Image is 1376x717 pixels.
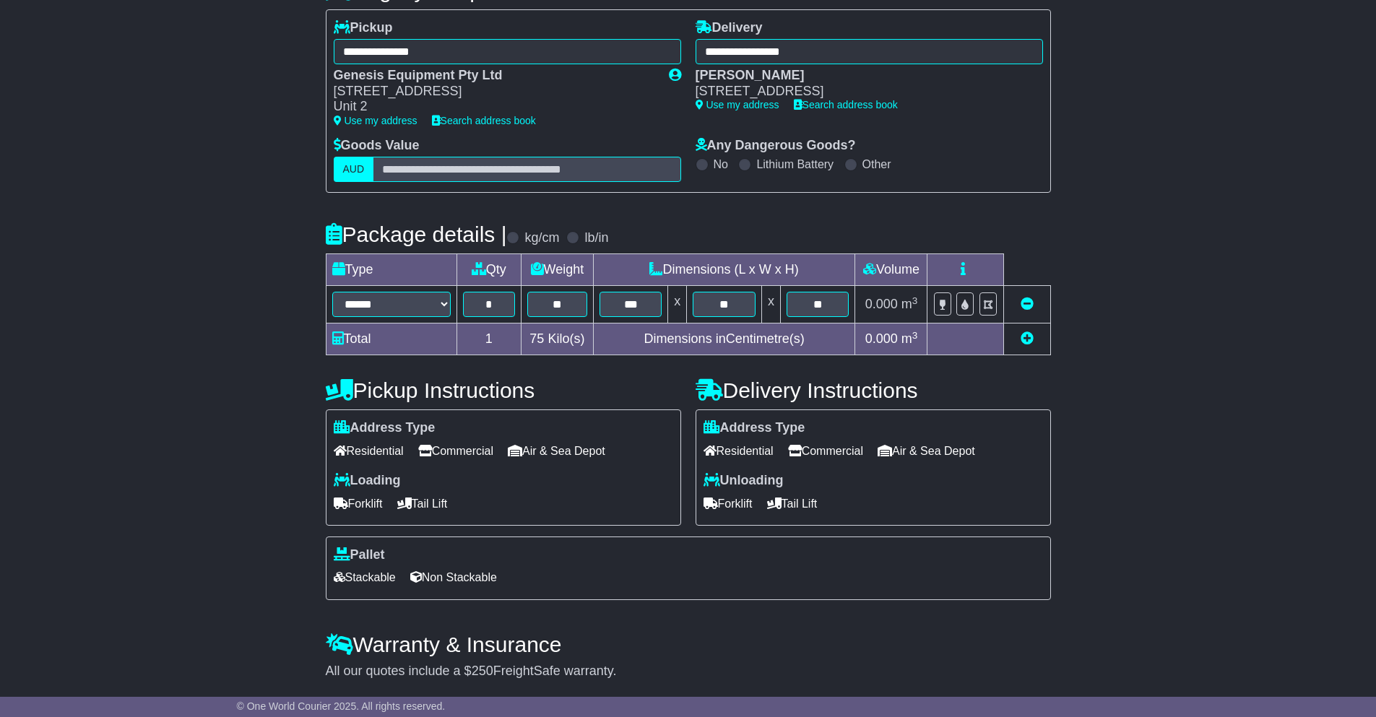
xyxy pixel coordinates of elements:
[334,20,393,36] label: Pickup
[704,420,805,436] label: Address Type
[472,664,493,678] span: 250
[696,84,1029,100] div: [STREET_ADDRESS]
[326,664,1051,679] div: All our quotes include a $ FreightSafe warranty.
[334,115,417,126] a: Use my address
[334,138,420,154] label: Goods Value
[761,286,780,323] td: x
[326,378,681,402] h4: Pickup Instructions
[334,492,383,515] span: Forklift
[521,254,593,286] td: Weight
[704,473,784,489] label: Unloading
[704,440,774,462] span: Residential
[521,323,593,355] td: Kilo(s)
[432,115,536,126] a: Search address book
[696,20,763,36] label: Delivery
[410,566,497,588] span: Non Stackable
[237,700,446,712] span: © One World Courier 2025. All rights reserved.
[418,440,493,462] span: Commercial
[334,68,654,84] div: Genesis Equipment Pty Ltd
[334,420,436,436] label: Address Type
[334,440,404,462] span: Residential
[456,323,521,355] td: 1
[529,331,544,346] span: 75
[865,297,898,311] span: 0.000
[788,440,863,462] span: Commercial
[756,157,834,171] label: Lithium Battery
[912,295,918,306] sup: 3
[593,323,855,355] td: Dimensions in Centimetre(s)
[334,547,385,563] label: Pallet
[696,68,1029,84] div: [PERSON_NAME]
[584,230,608,246] label: lb/in
[794,99,898,110] a: Search address book
[334,566,396,588] span: Stackable
[334,157,374,182] label: AUD
[696,99,779,110] a: Use my address
[326,222,507,246] h4: Package details |
[901,331,918,346] span: m
[508,440,605,462] span: Air & Sea Depot
[397,492,448,515] span: Tail Lift
[878,440,975,462] span: Air & Sea Depot
[326,254,456,286] td: Type
[334,99,654,115] div: Unit 2
[334,84,654,100] div: [STREET_ADDRESS]
[334,473,401,489] label: Loading
[456,254,521,286] td: Qty
[326,323,456,355] td: Total
[855,254,927,286] td: Volume
[668,286,687,323] td: x
[767,492,818,515] span: Tail Lift
[326,633,1051,656] h4: Warranty & Insurance
[593,254,855,286] td: Dimensions (L x W x H)
[865,331,898,346] span: 0.000
[912,330,918,341] sup: 3
[704,492,753,515] span: Forklift
[524,230,559,246] label: kg/cm
[862,157,891,171] label: Other
[714,157,728,171] label: No
[901,297,918,311] span: m
[696,378,1051,402] h4: Delivery Instructions
[1021,331,1034,346] a: Add new item
[1021,297,1034,311] a: Remove this item
[696,138,856,154] label: Any Dangerous Goods?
